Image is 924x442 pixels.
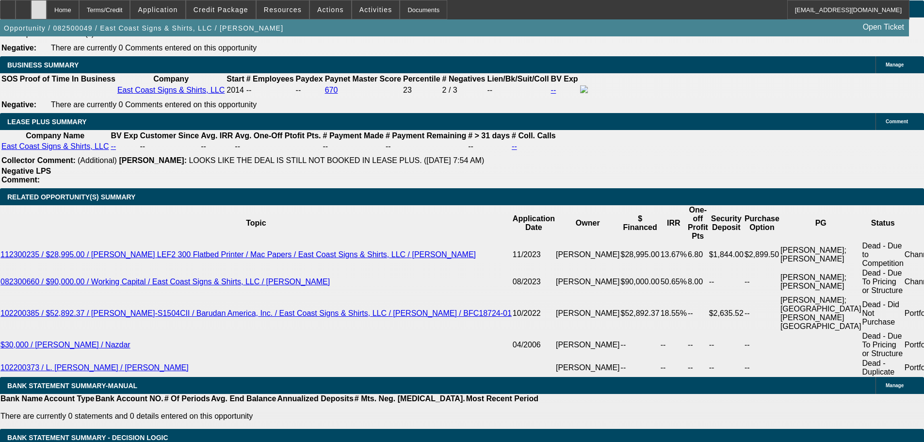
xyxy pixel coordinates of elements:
[317,6,344,14] span: Actions
[386,131,466,140] b: # Payment Remaining
[780,268,862,295] td: [PERSON_NAME]; [PERSON_NAME]
[130,0,185,19] button: Application
[709,241,744,268] td: $1,844.00
[620,359,660,377] td: --
[687,268,709,295] td: 8.00
[512,205,555,241] th: Application Date
[7,118,87,126] span: LEASE PLUS SUMMARY
[0,341,130,349] a: $30,000 / [PERSON_NAME] / Nazdar
[744,359,780,377] td: --
[323,131,384,140] b: # Payment Made
[687,241,709,268] td: 6.80
[660,359,687,377] td: --
[709,268,744,295] td: --
[709,359,744,377] td: --
[117,86,225,94] a: East Coast Signs & Shirts, LLC
[0,250,476,259] a: 112300235 / $28,995.00 / [PERSON_NAME] LEF2 300 Flatbed Printer / Mac Papers / East Coast Signs &...
[226,85,244,96] td: 2014
[486,85,549,96] td: --
[140,131,199,140] b: Customer Since
[234,142,321,151] td: --
[194,6,248,14] span: Credit Package
[555,331,620,359] td: [PERSON_NAME]
[51,100,257,109] span: There are currently 0 Comments entered on this opportunity
[119,156,187,164] b: [PERSON_NAME]:
[0,278,330,286] a: 082300660 / $90,000.00 / Working Capital / East Coast Signs & Shirts, LLC / [PERSON_NAME]
[660,268,687,295] td: 50.65%
[43,394,95,404] th: Account Type
[1,74,18,84] th: SOS
[512,331,555,359] td: 04/2006
[555,295,620,331] td: [PERSON_NAME]
[323,142,384,151] td: --
[687,205,709,241] th: One-off Profit Pts
[442,75,486,83] b: # Negatives
[487,75,549,83] b: Lien/Bk/Suit/Coll
[512,268,555,295] td: 08/2023
[7,382,137,390] span: BANK STATEMENT SUMMARY-MANUAL
[687,295,709,331] td: --
[153,75,189,83] b: Company
[620,295,660,331] td: $52,892.37
[385,142,467,151] td: --
[512,131,556,140] b: # Coll. Calls
[51,44,257,52] span: There are currently 0 Comments entered on this opportunity
[264,6,302,14] span: Resources
[310,0,351,19] button: Actions
[201,131,233,140] b: Avg. IRR
[295,85,324,96] td: --
[111,131,138,140] b: BV Exp
[620,331,660,359] td: --
[886,119,908,124] span: Comment
[442,86,486,95] div: 2 / 3
[4,24,283,32] span: Opportunity / 082500049 / East Coast Signs & Shirts, LLC / [PERSON_NAME]
[352,0,400,19] button: Activities
[7,193,135,201] span: RELATED OPPORTUNITY(S) SUMMARY
[164,394,211,404] th: # Of Periods
[744,295,780,331] td: --
[403,86,440,95] div: 23
[687,331,709,359] td: --
[861,205,904,241] th: Status
[19,74,116,84] th: Proof of Time In Business
[709,205,744,241] th: Security Deposit
[359,6,392,14] span: Activities
[886,383,904,388] span: Manage
[709,295,744,331] td: $2,635.52
[1,167,51,184] b: Negative LPS Comment:
[325,86,338,94] a: 670
[859,19,908,35] a: Open Ticket
[555,241,620,268] td: [PERSON_NAME]
[861,331,904,359] td: Dead - Due To Pricing or Structure
[1,44,36,52] b: Negative:
[227,75,244,83] b: Start
[186,0,256,19] button: Credit Package
[744,268,780,295] td: --
[744,241,780,268] td: $2,899.50
[200,142,233,151] td: --
[1,156,76,164] b: Collector Comment:
[246,86,252,94] span: --
[660,241,687,268] td: 13.67%
[555,205,620,241] th: Owner
[555,268,620,295] td: [PERSON_NAME]
[246,75,294,83] b: # Employees
[555,359,620,377] td: [PERSON_NAME]
[512,295,555,331] td: 10/2022
[7,434,168,442] span: Bank Statement Summary - Decision Logic
[660,205,687,241] th: IRR
[276,394,354,404] th: Annualized Deposits
[660,331,687,359] td: --
[466,394,539,404] th: Most Recent Period
[325,75,401,83] b: Paynet Master Score
[1,100,36,109] b: Negative:
[580,85,588,93] img: facebook-icon.png
[861,359,904,377] td: Dead - Duplicate
[0,309,512,317] a: 102200385 / $52,892.37 / [PERSON_NAME]-S1504CII / Barudan America, Inc. / East Coast Signs & Shir...
[95,394,164,404] th: Bank Account NO.
[744,205,780,241] th: Purchase Option
[0,412,538,421] p: There are currently 0 statements and 0 details entered on this opportunity
[709,331,744,359] td: --
[620,241,660,268] td: $28,995.00
[189,156,484,164] span: LOOKS LIKE THE DEAL IS STILL NOT BOOKED IN LEASE PLUS. ([DATE] 7:54 AM)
